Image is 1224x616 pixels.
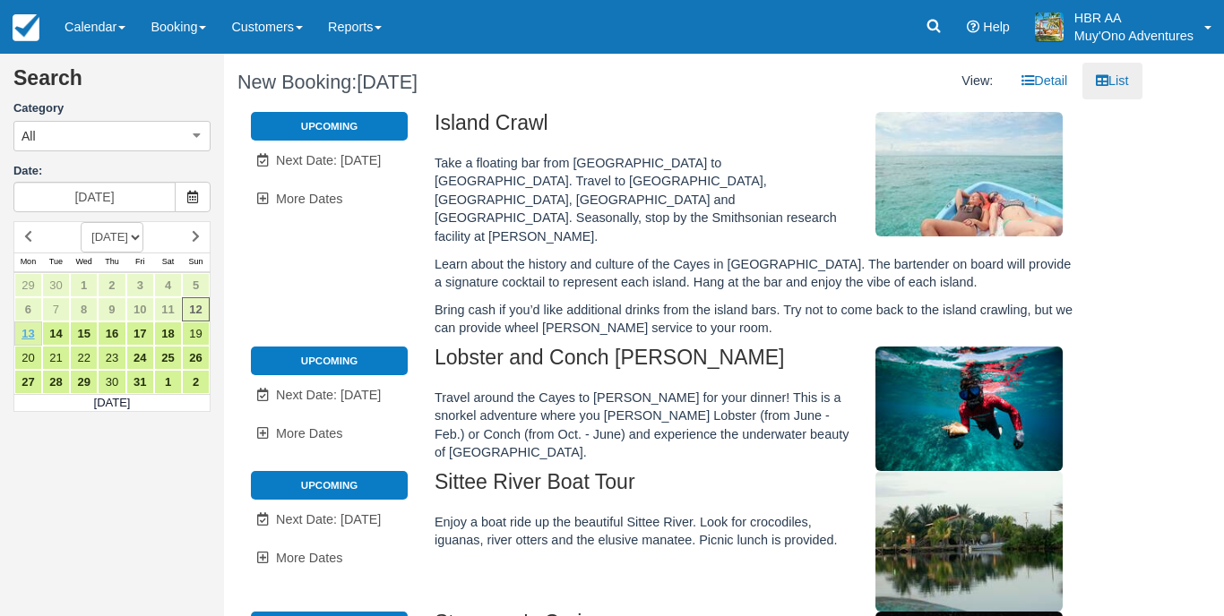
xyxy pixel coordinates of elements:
[14,346,42,370] a: 20
[70,273,98,297] a: 1
[983,20,1010,34] span: Help
[251,471,408,500] li: Upcoming
[251,346,408,375] li: Upcoming
[98,321,125,346] a: 16
[435,301,1076,338] p: Bring cash if you’d like additional drinks from the island bars. Try not to come back to the isla...
[14,370,42,394] a: 27
[98,370,125,394] a: 30
[42,346,70,370] a: 21
[154,273,182,297] a: 4
[154,321,182,346] a: 18
[435,112,1076,145] h2: Island Crawl
[14,252,42,272] th: Mon
[13,163,211,180] label: Date:
[1008,63,1081,99] a: Detail
[14,273,42,297] a: 29
[276,551,342,565] span: More Dates
[357,71,418,93] span: [DATE]
[182,297,210,321] a: 12
[98,273,125,297] a: 2
[13,121,211,151] button: All
[14,297,42,321] a: 6
[154,346,182,370] a: 25
[276,192,342,206] span: More Dates
[1035,13,1064,41] img: A20
[182,370,210,394] a: 2
[126,321,154,346] a: 17
[435,255,1076,292] p: Learn about the history and culture of the Cayes in [GEOGRAPHIC_DATA]. The bartender on board wil...
[70,252,98,272] th: Wed
[42,297,70,321] a: 7
[98,252,125,272] th: Thu
[98,297,125,321] a: 9
[435,389,1076,462] p: Travel around the Cayes to [PERSON_NAME] for your dinner! This is a snorkel adventure where you [...
[154,297,182,321] a: 11
[126,273,154,297] a: 3
[948,63,1006,99] li: View:
[13,67,211,100] h2: Search
[13,14,39,41] img: checkfront-main-nav-mini-logo.png
[182,273,210,297] a: 5
[42,370,70,394] a: 28
[435,346,1076,380] h2: Lobster and Conch [PERSON_NAME]
[42,273,70,297] a: 30
[276,512,381,526] span: Next Date: [DATE]
[126,370,154,394] a: 31
[154,252,182,272] th: Sat
[967,21,979,33] i: Help
[251,377,408,414] a: Next Date: [DATE]
[182,346,210,370] a: 26
[251,112,408,141] li: Upcoming
[1082,63,1142,99] a: List
[126,297,154,321] a: 10
[237,72,669,93] h1: New Booking:
[875,112,1063,236] img: M305-1
[70,370,98,394] a: 29
[22,127,36,145] span: All
[13,100,211,117] label: Category
[875,346,1063,471] img: M306-1
[14,321,42,346] a: 13
[251,501,408,538] a: Next Date: [DATE]
[875,471,1063,612] img: M307-1
[276,388,381,402] span: Next Date: [DATE]
[70,321,98,346] a: 15
[126,252,154,272] th: Fri
[435,471,1076,504] h2: Sittee River Boat Tour
[251,142,408,179] a: Next Date: [DATE]
[1074,27,1194,45] p: Muy'Ono Adventures
[42,252,70,272] th: Tue
[276,153,381,167] span: Next Date: [DATE]
[154,370,182,394] a: 1
[435,154,1076,246] p: Take a floating bar from [GEOGRAPHIC_DATA] to [GEOGRAPHIC_DATA]. Travel to [GEOGRAPHIC_DATA], [GE...
[182,321,210,346] a: 19
[126,346,154,370] a: 24
[276,426,342,441] span: More Dates
[14,394,211,412] td: [DATE]
[42,321,70,346] a: 14
[98,346,125,370] a: 23
[70,346,98,370] a: 22
[70,297,98,321] a: 8
[1074,9,1194,27] p: HBR AA
[435,513,1076,550] p: Enjoy a boat ride up the beautiful Sittee River. Look for crocodiles, iguanas, river otters and t...
[182,252,210,272] th: Sun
